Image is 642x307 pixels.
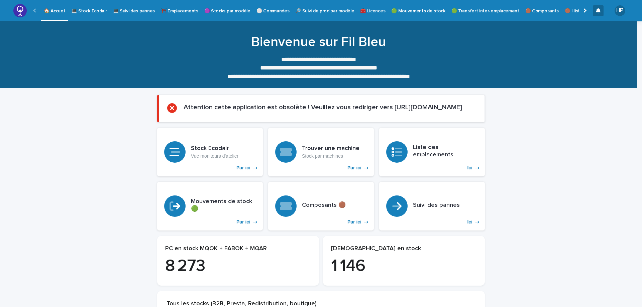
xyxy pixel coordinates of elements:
p: Par ici [236,219,250,225]
div: HP [615,5,625,16]
p: PC en stock MQOK + FABOK + MQAR [165,245,311,253]
h3: Composants 🟤 [302,202,346,209]
h3: Liste des emplacements [413,144,478,158]
h1: Bienvenue sur Fil Bleu [155,34,483,50]
h2: Attention cette application est obsolète ! Veuillez vous rediriger vers [URL][DOMAIN_NAME] [184,103,462,111]
p: Par ici [236,165,250,171]
p: Ici [467,165,472,171]
h3: Suivi des pannes [413,202,460,209]
a: Par ici [268,128,374,176]
p: 8 273 [165,256,311,276]
p: 1 146 [331,256,477,276]
a: Ici [379,128,485,176]
img: JzSyWMYZRrOrwMBeQwjA [13,4,27,17]
p: Stock par machines [302,153,359,159]
p: Ici [467,219,472,225]
a: Par ici [157,128,263,176]
a: Par ici [268,182,374,231]
p: Par ici [347,165,361,171]
p: Par ici [347,219,361,225]
a: Ici [379,182,485,231]
a: Par ici [157,182,263,231]
h3: Trouver une machine [302,145,359,152]
h3: Stock Ecodair [191,145,238,152]
p: [DEMOGRAPHIC_DATA] en stock [331,245,477,253]
p: Vue moniteurs d'atelier [191,153,238,159]
h3: Mouvements de stock 🟢 [191,198,256,212]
